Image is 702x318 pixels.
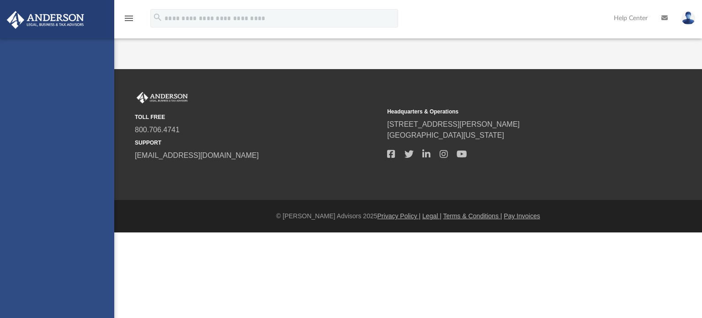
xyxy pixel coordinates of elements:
img: Anderson Advisors Platinum Portal [4,11,87,29]
i: menu [123,13,134,24]
a: Terms & Conditions | [443,212,502,220]
div: © [PERSON_NAME] Advisors 2025 [114,211,702,221]
a: [STREET_ADDRESS][PERSON_NAME] [387,120,520,128]
a: [GEOGRAPHIC_DATA][US_STATE] [387,131,504,139]
small: Headquarters & Operations [387,108,633,116]
a: Legal | [422,212,441,220]
img: Anderson Advisors Platinum Portal [135,92,190,104]
a: [EMAIL_ADDRESS][DOMAIN_NAME] [135,151,259,159]
a: Privacy Policy | [378,212,421,220]
small: SUPPORT [135,139,381,147]
a: Pay Invoices [504,212,540,220]
img: User Pic [681,11,695,25]
small: TOLL FREE [135,113,381,121]
a: 800.706.4741 [135,126,180,134]
i: search [153,12,163,22]
a: menu [123,17,134,24]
